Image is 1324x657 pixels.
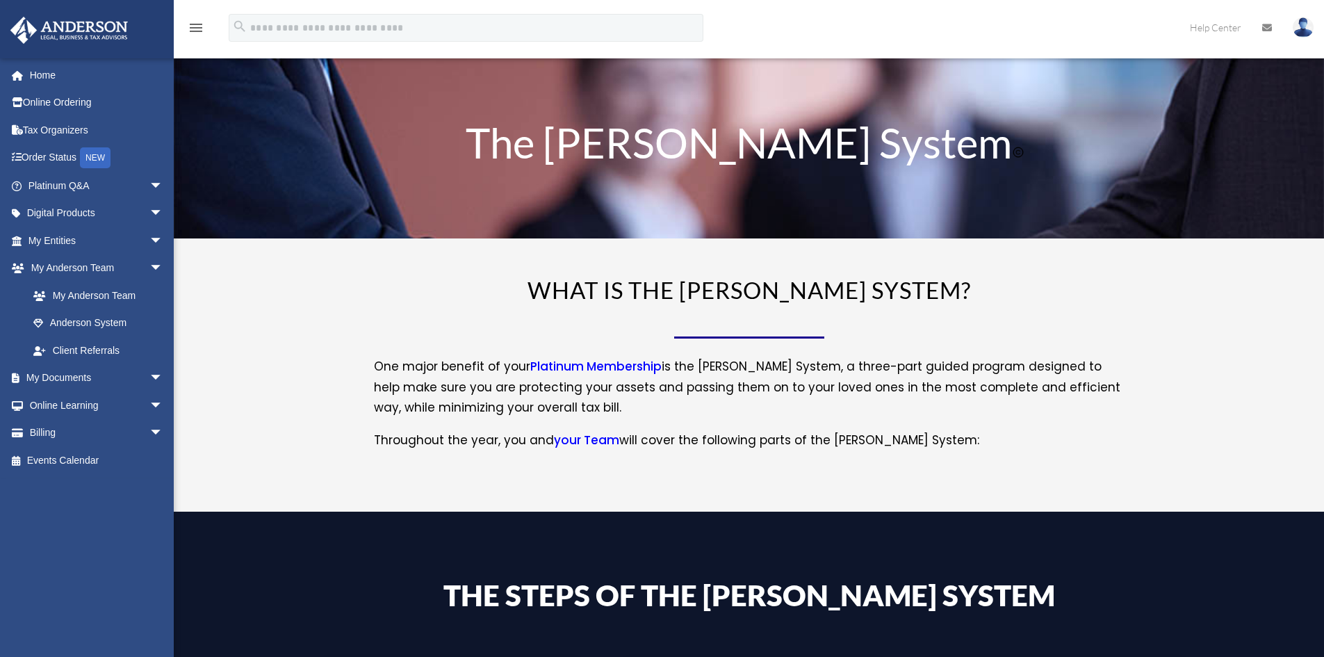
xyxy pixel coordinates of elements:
[374,357,1125,430] p: One major benefit of your is the [PERSON_NAME] System, a three-part guided program designed to he...
[149,200,177,228] span: arrow_drop_down
[149,172,177,200] span: arrow_drop_down
[6,17,132,44] img: Anderson Advisors Platinum Portal
[554,432,619,455] a: your Team
[10,116,184,144] a: Tax Organizers
[374,581,1125,617] h4: The Steps of the [PERSON_NAME] System
[530,358,662,382] a: Platinum Membership
[1293,17,1314,38] img: User Pic
[19,336,184,364] a: Client Referrals
[188,24,204,36] a: menu
[374,122,1125,170] h1: The [PERSON_NAME] System
[10,364,184,392] a: My Documentsarrow_drop_down
[10,227,184,254] a: My Entitiesarrow_drop_down
[10,254,184,282] a: My Anderson Teamarrow_drop_down
[232,19,247,34] i: search
[149,254,177,283] span: arrow_drop_down
[10,446,184,474] a: Events Calendar
[19,309,177,337] a: Anderson System
[19,282,184,309] a: My Anderson Team
[149,419,177,448] span: arrow_drop_down
[10,419,184,447] a: Billingarrow_drop_down
[149,227,177,255] span: arrow_drop_down
[10,89,184,117] a: Online Ordering
[10,391,184,419] a: Online Learningarrow_drop_down
[188,19,204,36] i: menu
[149,391,177,420] span: arrow_drop_down
[149,364,177,393] span: arrow_drop_down
[80,147,111,168] div: NEW
[10,144,184,172] a: Order StatusNEW
[10,200,184,227] a: Digital Productsarrow_drop_down
[374,430,1125,451] p: Throughout the year, you and will cover the following parts of the [PERSON_NAME] System:
[528,276,971,304] span: WHAT IS THE [PERSON_NAME] SYSTEM?
[10,61,184,89] a: Home
[10,172,184,200] a: Platinum Q&Aarrow_drop_down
